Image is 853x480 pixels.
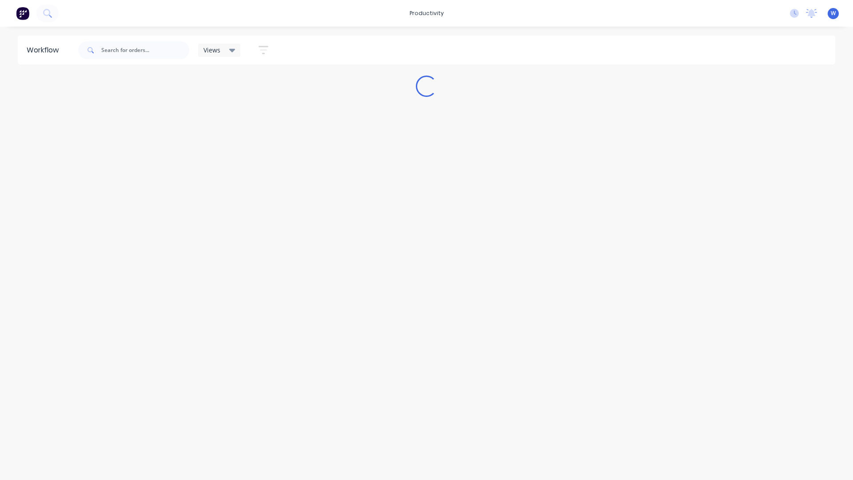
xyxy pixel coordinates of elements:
[27,45,63,56] div: Workflow
[101,41,189,59] input: Search for orders...
[831,9,836,17] span: W
[203,45,220,55] span: Views
[16,7,29,20] img: Factory
[405,7,448,20] div: productivity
